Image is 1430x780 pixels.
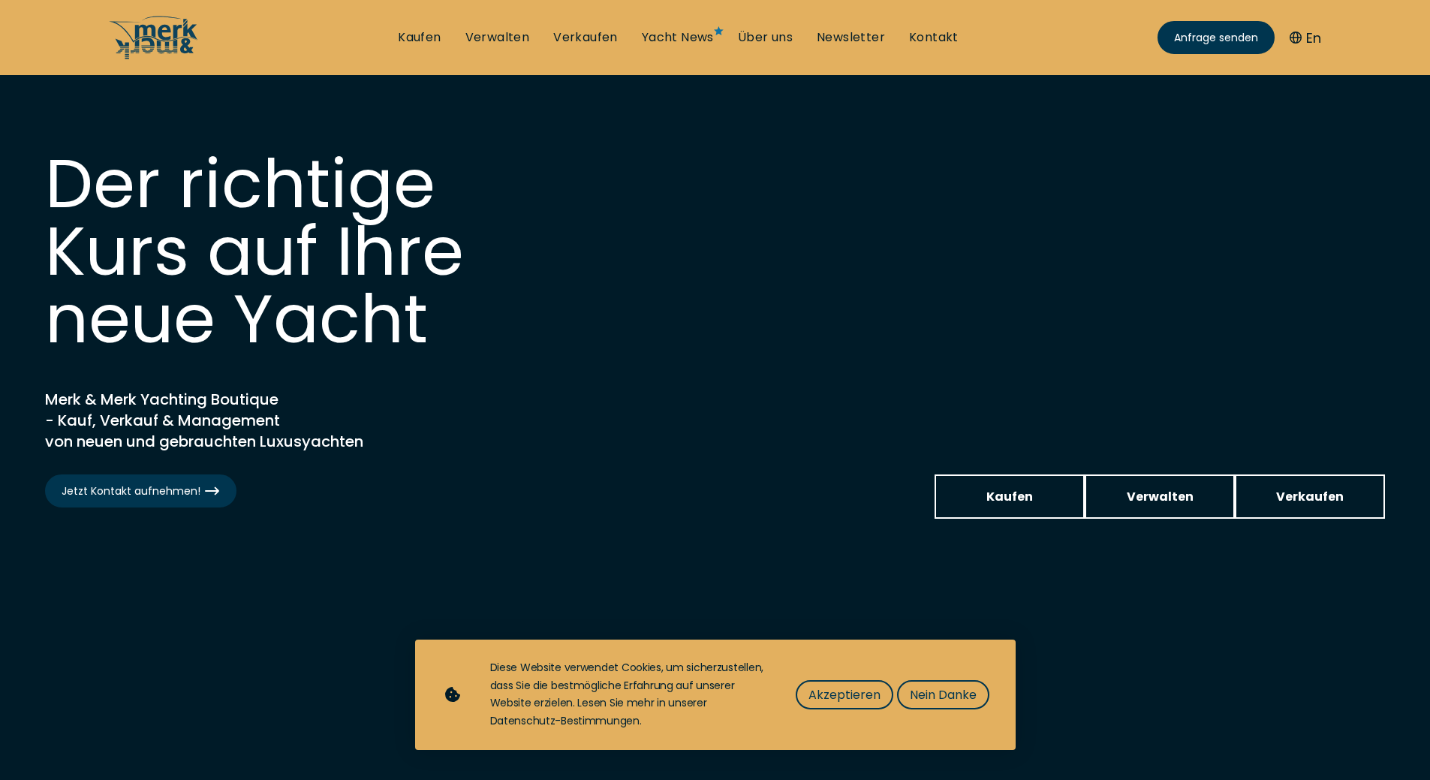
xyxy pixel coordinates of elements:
h2: Merk & Merk Yachting Boutique - Kauf, Verkauf & Management von neuen und gebrauchten Luxusyachten [45,389,420,452]
span: Akzeptieren [808,685,881,704]
button: Akzeptieren [796,680,893,709]
span: Nein Danke [910,685,977,704]
a: Verwalten [465,29,530,46]
a: Über uns [738,29,793,46]
span: Anfrage senden [1174,30,1258,46]
a: Kontakt [909,29,959,46]
a: Verkaufen [1235,474,1385,519]
a: Newsletter [817,29,885,46]
h1: Der richtige Kurs auf Ihre neue Yacht [45,150,495,353]
span: Jetzt Kontakt aufnehmen! [62,483,220,499]
a: Yacht News [642,29,714,46]
a: Datenschutz-Bestimmungen [490,713,640,728]
a: Jetzt Kontakt aufnehmen! [45,474,236,507]
a: Verwalten [1085,474,1235,519]
button: En [1290,28,1321,48]
span: Verwalten [1127,487,1194,506]
a: Anfrage senden [1158,21,1275,54]
a: Kaufen [935,474,1085,519]
a: Kaufen [398,29,441,46]
button: Nein Danke [897,680,989,709]
a: Verkaufen [553,29,618,46]
span: Kaufen [986,487,1033,506]
span: Verkaufen [1276,487,1344,506]
div: Diese Website verwendet Cookies, um sicherzustellen, dass Sie die bestmögliche Erfahrung auf unse... [490,659,766,730]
